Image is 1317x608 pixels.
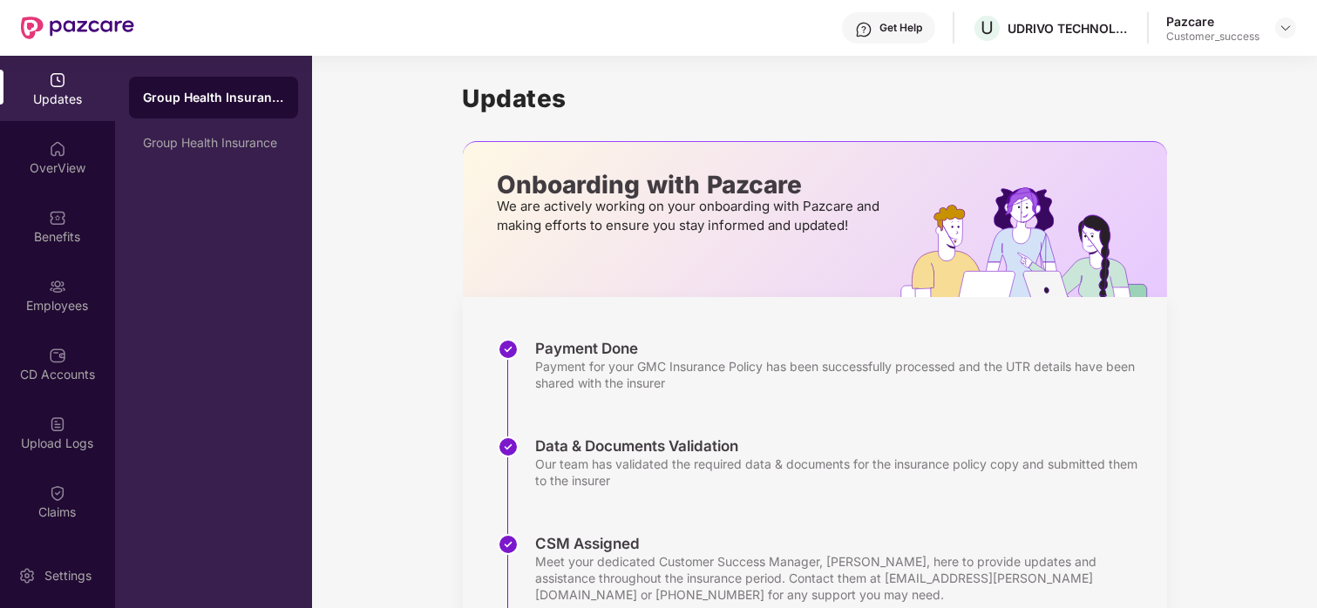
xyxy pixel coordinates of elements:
[498,177,886,193] p: Onboarding with Pazcare
[18,567,36,584] img: svg+xml;base64,PHN2ZyBpZD0iU2V0dGluZy0yMHgyMCIgeG1sbnM9Imh0dHA6Ly93d3cudzMub3JnLzIwMDAvc3ZnIiB3aW...
[463,84,1167,113] h1: Updates
[981,17,994,38] span: U
[498,197,886,235] p: We are actively working on your onboarding with Pazcare and making efforts to ensure you stay inf...
[536,339,1150,358] div: Payment Done
[49,71,66,89] img: svg+xml;base64,PHN2ZyBpZD0iVXBkYXRlZCIgeG1sbnM9Imh0dHA6Ly93d3cudzMub3JnLzIwMDAvc3ZnIiB3aWR0aD0iMj...
[21,17,134,39] img: New Pazcare Logo
[855,21,872,38] img: svg+xml;base64,PHN2ZyBpZD0iSGVscC0zMngzMiIgeG1sbnM9Imh0dHA6Ly93d3cudzMub3JnLzIwMDAvc3ZnIiB3aWR0aD...
[536,436,1150,456] div: Data & Documents Validation
[1166,30,1259,44] div: Customer_success
[49,209,66,226] img: svg+xml;base64,PHN2ZyBpZD0iQmVuZWZpdHMiIHhtbG5zPSJodHRwOi8vd3d3LnczLm9yZy8yMDAwL3N2ZyIgd2lkdGg9Ij...
[1166,13,1259,30] div: Pazcare
[1008,20,1130,37] div: UDRIVO TECHNOLOGIES PRIVATE LIMITED
[900,187,1166,297] img: hrOnboarding
[49,347,66,364] img: svg+xml;base64,PHN2ZyBpZD0iQ0RfQWNjb3VudHMiIGRhdGEtbmFtZT0iQ0QgQWNjb3VudHMiIHhtbG5zPSJodHRwOi8vd3...
[49,140,66,158] img: svg+xml;base64,PHN2ZyBpZD0iSG9tZSIgeG1sbnM9Imh0dHA6Ly93d3cudzMub3JnLzIwMDAvc3ZnIiB3aWR0aD0iMjAiIG...
[536,553,1150,603] div: Meet your dedicated Customer Success Manager, [PERSON_NAME], here to provide updates and assistan...
[536,456,1150,489] div: Our team has validated the required data & documents for the insurance policy copy and submitted ...
[498,436,519,457] img: svg+xml;base64,PHN2ZyBpZD0iU3RlcC1Eb25lLTMyeDMyIiB4bWxucz0iaHR0cDovL3d3dy53My5vcmcvMjAwMC9zdmciIH...
[143,89,284,106] div: Group Health Insurance
[879,21,922,35] div: Get Help
[1279,21,1293,35] img: svg+xml;base64,PHN2ZyBpZD0iRHJvcGRvd24tMzJ4MzIiIHhtbG5zPSJodHRwOi8vd3d3LnczLm9yZy8yMDAwL3N2ZyIgd2...
[536,358,1150,391] div: Payment for your GMC Insurance Policy has been successfully processed and the UTR details have be...
[49,484,66,502] img: svg+xml;base64,PHN2ZyBpZD0iQ2xhaW0iIHhtbG5zPSJodHRwOi8vd3d3LnczLm9yZy8yMDAwL3N2ZyIgd2lkdGg9IjIwIi...
[143,136,284,150] div: Group Health Insurance
[49,415,66,433] img: svg+xml;base64,PHN2ZyBpZD0iVXBsb2FkX0xvZ3MiIGRhdGEtbmFtZT0iVXBsb2FkIExvZ3MiIHhtbG5zPSJodHRwOi8vd3...
[498,534,519,555] img: svg+xml;base64,PHN2ZyBpZD0iU3RlcC1Eb25lLTMyeDMyIiB4bWxucz0iaHR0cDovL3d3dy53My5vcmcvMjAwMC9zdmciIH...
[536,534,1150,553] div: CSM Assigned
[39,567,97,584] div: Settings
[49,278,66,295] img: svg+xml;base64,PHN2ZyBpZD0iRW1wbG95ZWVzIiB4bWxucz0iaHR0cDovL3d3dy53My5vcmcvMjAwMC9zdmciIHdpZHRoPS...
[498,339,519,360] img: svg+xml;base64,PHN2ZyBpZD0iU3RlcC1Eb25lLTMyeDMyIiB4bWxucz0iaHR0cDovL3d3dy53My5vcmcvMjAwMC9zdmciIH...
